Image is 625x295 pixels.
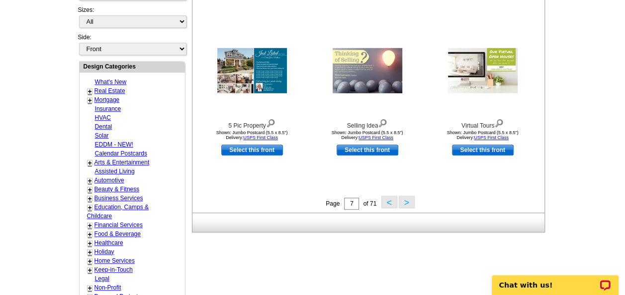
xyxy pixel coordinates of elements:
[243,135,278,140] a: USPS First Class
[88,284,92,292] a: +
[94,221,143,228] a: Financial Services
[217,48,287,93] img: 5 Pic Property
[399,196,415,208] button: >
[78,5,185,33] div: Sizes:
[95,141,133,148] a: EDDM - NEW!
[428,117,537,130] div: Virtual Tours
[197,117,307,130] div: 5 Pic Property
[94,186,140,193] a: Beauty & Fitness
[88,186,92,194] a: +
[88,239,92,247] a: +
[95,132,109,139] a: Solar
[358,135,393,140] a: USPS First Class
[94,96,120,103] a: Mortgage
[363,200,376,207] span: of 71
[88,96,92,104] a: +
[381,196,397,208] button: <
[78,33,185,56] div: Side:
[88,159,92,167] a: +
[221,145,283,155] a: use this design
[428,130,537,140] div: Shown: Jumbo Postcard (5.5 x 8.5") Delivery:
[452,145,514,155] a: use this design
[94,230,141,237] a: Food & Beverage
[94,87,125,94] a: Real Estate
[197,130,307,140] div: Shown: Jumbo Postcard (5.5 x 8.5") Delivery:
[95,114,111,121] a: HVAC
[266,117,275,128] img: view design details
[88,204,92,212] a: +
[337,145,398,155] a: use this design
[333,48,402,93] img: Selling Idea
[88,257,92,265] a: +
[88,266,92,274] a: +
[87,204,149,220] a: Education, Camps & Childcare
[95,105,121,112] a: Insurance
[88,177,92,185] a: +
[88,195,92,203] a: +
[485,264,625,295] iframe: LiveChat chat widget
[378,117,387,128] img: view design details
[88,230,92,238] a: +
[94,159,150,166] a: Arts & Entertainment
[95,168,135,175] a: Assisted Living
[326,200,340,207] span: Page
[80,62,185,71] div: Design Categories
[313,117,422,130] div: Selling Idea
[474,135,509,140] a: USPS First Class
[95,150,147,157] a: Calendar Postcards
[95,275,109,282] a: Legal
[95,78,127,85] a: What's New
[94,284,121,291] a: Non-Profit
[88,221,92,229] a: +
[494,117,504,128] img: view design details
[94,195,143,202] a: Business Services
[94,266,133,273] a: Keep-in-Touch
[94,257,135,264] a: Home Services
[94,239,123,246] a: Healthcare
[88,87,92,95] a: +
[94,248,114,255] a: Holiday
[94,177,124,184] a: Automotive
[88,248,92,256] a: +
[448,48,518,93] img: Virtual Tours
[313,130,422,140] div: Shown: Jumbo Postcard (5.5 x 8.5") Delivery:
[95,123,112,130] a: Dental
